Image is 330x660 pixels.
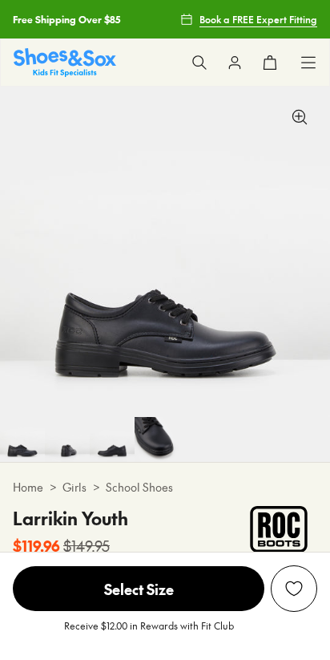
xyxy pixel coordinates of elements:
[13,479,43,496] a: Home
[14,48,116,76] img: SNS_Logo_Responsive.svg
[106,479,173,496] a: School Shoes
[13,566,264,611] span: Select Size
[240,505,317,553] img: Vendor logo
[13,479,317,496] div: > >
[63,535,110,557] s: $149.95
[13,565,264,612] button: Select Size
[180,5,317,34] a: Book a FREE Expert Fitting
[271,565,317,612] button: Add to Wishlist
[45,417,90,462] img: 12_1
[64,618,234,647] p: Receive $12.00 in Rewards with Fit Club
[14,48,116,76] a: Shoes & Sox
[13,505,128,532] h4: Larrikin Youth
[199,12,317,26] span: Book a FREE Expert Fitting
[135,417,179,462] img: 14_1
[62,479,87,496] a: Girls
[90,417,135,462] img: 13_1
[13,535,60,557] b: $119.96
